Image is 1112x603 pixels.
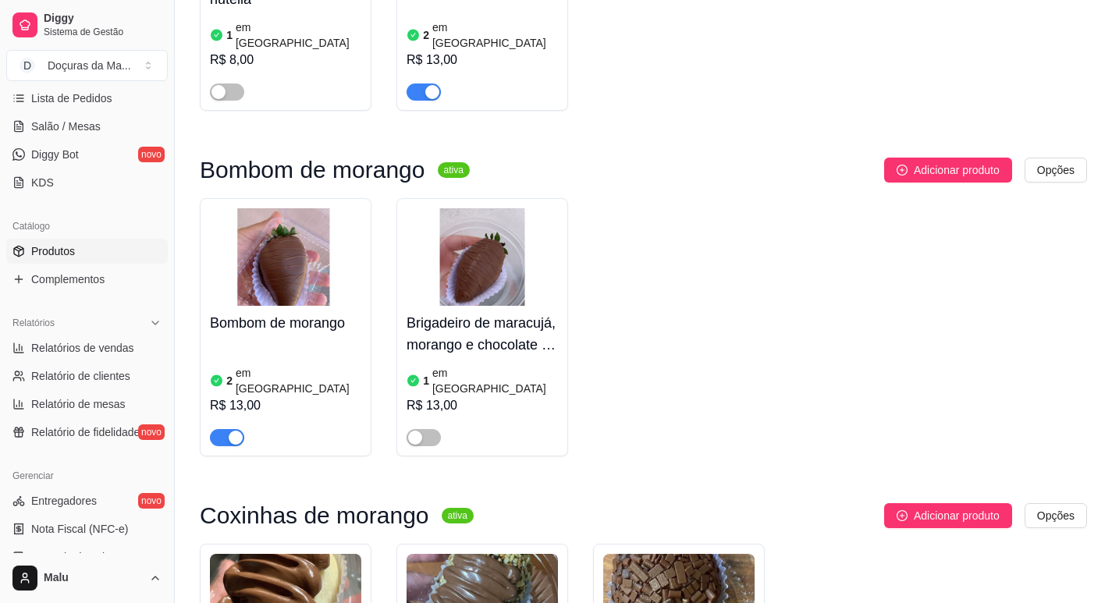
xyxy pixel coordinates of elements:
[226,373,233,388] article: 2
[226,27,233,43] article: 1
[407,208,558,306] img: product-image
[423,27,429,43] article: 2
[6,488,168,513] a: Entregadoresnovo
[6,544,168,569] a: Controle de caixa
[6,170,168,195] a: KDS
[407,312,558,356] h4: Brigadeiro de maracujá, morango e chocolate - Bombom de morango (Brigadeiro de maracujá)
[31,549,116,565] span: Controle de caixa
[897,510,908,521] span: plus-circle
[6,516,168,541] a: Nota Fiscal (NFC-e)
[423,373,429,388] article: 1
[6,559,168,597] button: Malu
[6,267,168,292] a: Complementos
[200,506,429,525] h3: Coxinhas de morango
[200,161,425,179] h3: Bombom de morango
[6,86,168,111] a: Lista de Pedidos
[897,165,908,176] span: plus-circle
[236,365,361,396] article: em [GEOGRAPHIC_DATA]
[1025,158,1087,183] button: Opções
[44,26,162,38] span: Sistema de Gestão
[31,147,79,162] span: Diggy Bot
[914,161,1000,179] span: Adicionar produto
[31,493,97,509] span: Entregadores
[210,208,361,306] img: product-image
[210,312,361,334] h4: Bombom de morango
[210,396,361,415] div: R$ 13,00
[31,90,112,106] span: Lista de Pedidos
[31,340,134,356] span: Relatórios de vendas
[438,162,470,178] sup: ativa
[20,58,35,73] span: D
[6,392,168,417] a: Relatório de mesas
[407,51,558,69] div: R$ 13,00
[48,58,131,73] div: Doçuras da Ma ...
[6,114,168,139] a: Salão / Mesas
[6,335,168,360] a: Relatórios de vendas
[432,365,558,396] article: em [GEOGRAPHIC_DATA]
[12,317,55,329] span: Relatórios
[31,243,75,259] span: Produtos
[44,12,162,26] span: Diggy
[236,20,361,51] article: em [GEOGRAPHIC_DATA]
[210,51,361,69] div: R$ 8,00
[6,420,168,445] a: Relatório de fidelidadenovo
[6,239,168,264] a: Produtos
[6,214,168,239] div: Catálogo
[1025,503,1087,528] button: Opções
[442,508,474,523] sup: ativa
[31,396,126,412] span: Relatório de mesas
[31,271,105,287] span: Complementos
[31,424,140,440] span: Relatório de fidelidade
[884,158,1012,183] button: Adicionar produto
[914,507,1000,524] span: Adicionar produto
[6,6,168,44] a: DiggySistema de Gestão
[44,571,143,585] span: Malu
[31,175,54,190] span: KDS
[31,119,101,134] span: Salão / Mesas
[6,463,168,488] div: Gerenciar
[6,364,168,388] a: Relatório de clientes
[6,50,168,81] button: Select a team
[31,521,128,537] span: Nota Fiscal (NFC-e)
[1037,161,1075,179] span: Opções
[6,142,168,167] a: Diggy Botnovo
[1037,507,1075,524] span: Opções
[31,368,130,384] span: Relatório de clientes
[432,20,558,51] article: em [GEOGRAPHIC_DATA]
[884,503,1012,528] button: Adicionar produto
[407,396,558,415] div: R$ 13,00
